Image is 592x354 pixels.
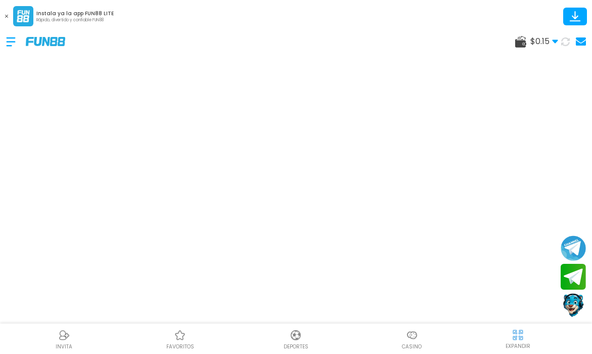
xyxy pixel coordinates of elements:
[238,328,354,350] a: DeportesDeportesDeportes
[290,329,302,341] img: Deportes
[166,343,194,350] p: favoritos
[122,328,238,350] a: Casino FavoritosCasino Favoritosfavoritos
[36,10,114,17] p: Instala ya la app FUN88 LITE
[506,342,530,350] p: EXPANDIR
[6,328,122,350] a: ReferralReferralINVITA
[13,6,33,26] img: App Logo
[58,329,70,341] img: Referral
[174,329,186,341] img: Casino Favoritos
[354,328,470,350] a: CasinoCasinoCasino
[512,329,524,341] img: hide
[284,343,308,350] p: Deportes
[561,292,586,319] button: Contact customer service
[402,343,422,350] p: Casino
[530,35,558,48] span: $ 0.15
[56,343,72,350] p: INVITA
[26,37,65,46] img: Company Logo
[561,264,586,290] button: Join telegram
[36,17,114,23] p: Rápido, divertido y confiable FUN88
[561,235,586,261] button: Join telegram channel
[406,329,418,341] img: Casino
